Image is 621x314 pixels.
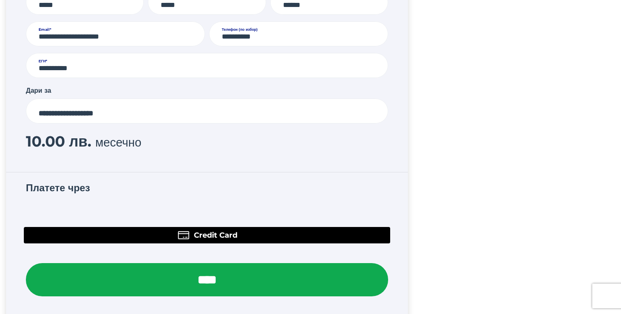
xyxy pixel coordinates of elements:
[24,227,390,243] button: Credit Card
[26,85,51,95] label: Дари за
[26,182,388,197] h3: Платете чрез
[26,132,65,150] span: 10.00
[24,204,390,220] iframe: Рамка за бутон за защитено плащане
[69,132,91,150] span: лв.
[95,135,141,149] span: месечно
